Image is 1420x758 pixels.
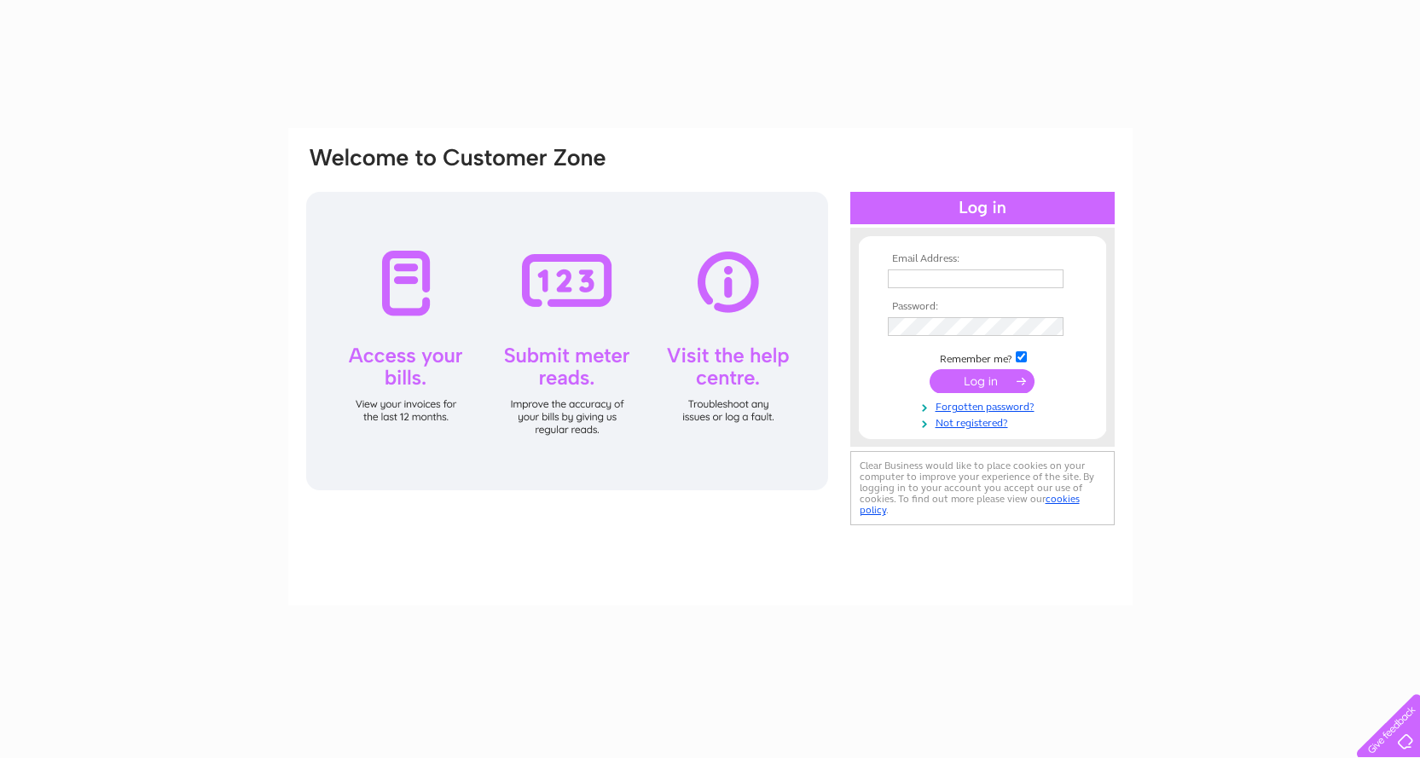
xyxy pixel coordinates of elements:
a: cookies policy [860,493,1080,516]
td: Remember me? [884,349,1081,366]
th: Password: [884,301,1081,313]
th: Email Address: [884,253,1081,265]
a: Forgotten password? [888,397,1081,414]
div: Clear Business would like to place cookies on your computer to improve your experience of the sit... [850,451,1115,525]
input: Submit [930,369,1035,393]
img: npw-badge-icon-locked.svg [1044,320,1058,333]
a: Not registered? [888,414,1081,430]
img: npw-badge-icon-locked.svg [1044,272,1058,286]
